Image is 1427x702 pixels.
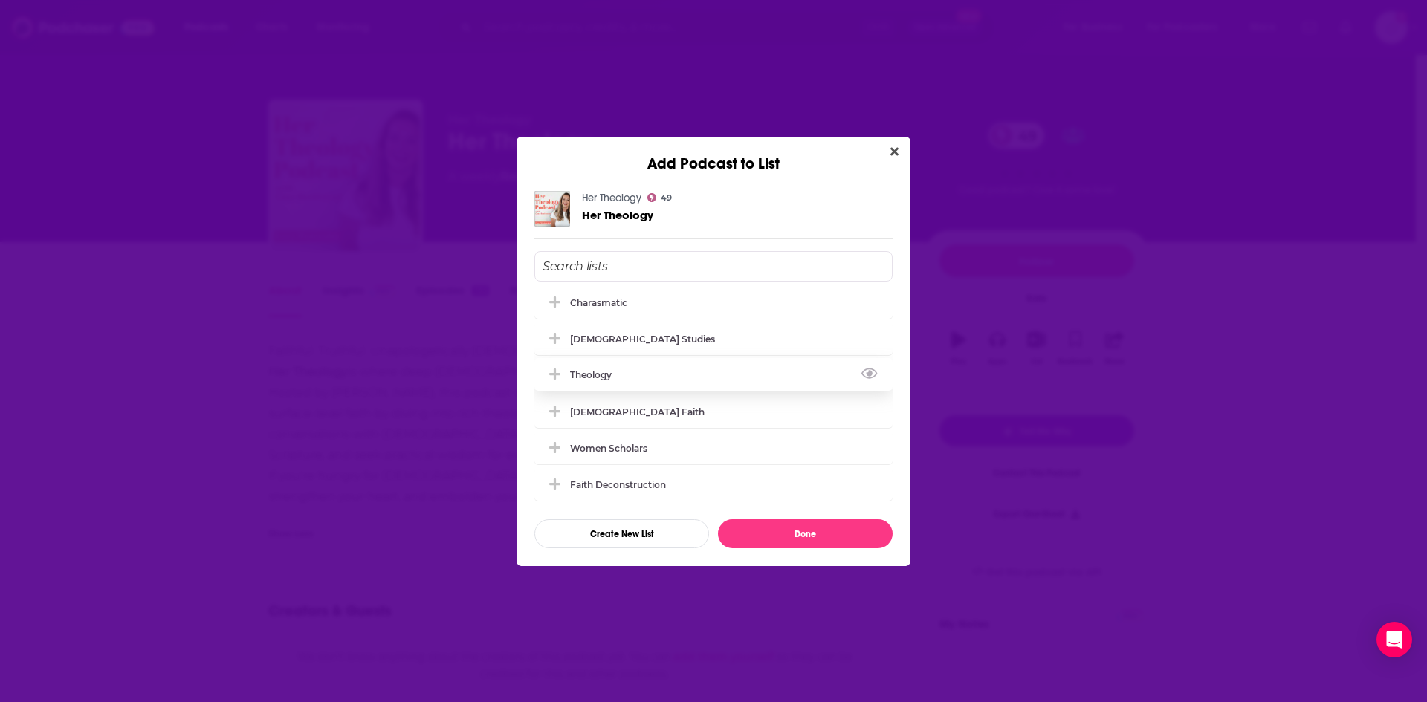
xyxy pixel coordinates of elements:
[534,251,893,282] input: Search lists
[582,209,653,221] a: Her Theology
[534,358,893,391] div: Theology
[647,193,672,202] a: 49
[534,322,893,355] div: Biblical Studies
[534,251,893,548] div: Add Podcast To List
[718,519,893,548] button: Done
[1376,622,1412,657] div: Open Intercom Messenger
[570,297,627,308] div: Charasmatic
[534,191,570,227] img: Her Theology
[661,195,672,201] span: 49
[534,519,709,548] button: Create New List
[517,137,910,173] div: Add Podcast to List
[570,369,621,380] div: Theology
[612,377,621,379] button: View Link
[534,286,893,319] div: Charasmatic
[570,479,666,490] div: Faith Deconstruction
[884,143,905,161] button: Close
[570,443,647,454] div: Women Scholars
[534,395,893,428] div: Catholic Faith
[570,334,715,345] div: [DEMOGRAPHIC_DATA] Studies
[534,468,893,501] div: Faith Deconstruction
[582,208,653,222] span: Her Theology
[570,406,705,417] div: [DEMOGRAPHIC_DATA] Faith
[582,192,641,204] a: Her Theology
[534,432,893,464] div: Women Scholars
[534,504,893,537] div: Spiritual Abuse/Religious Trauma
